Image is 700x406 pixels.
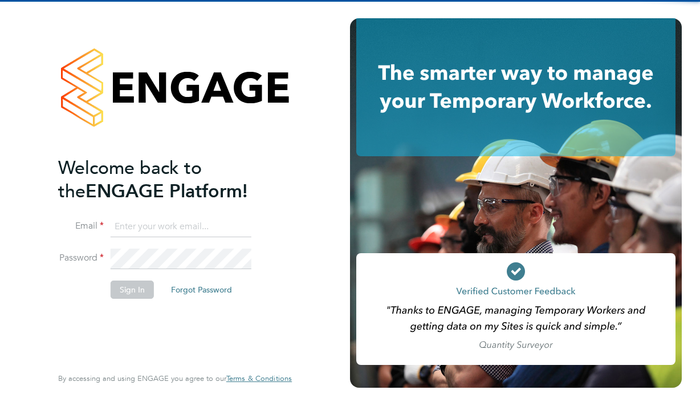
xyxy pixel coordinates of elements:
label: Email [58,220,104,232]
span: Terms & Conditions [226,373,292,383]
label: Password [58,252,104,264]
button: Forgot Password [162,281,241,299]
a: Terms & Conditions [226,374,292,383]
h2: ENGAGE Platform! [58,156,280,203]
input: Enter your work email... [111,217,251,237]
button: Sign In [111,281,154,299]
span: By accessing and using ENGAGE you agree to our [58,373,292,383]
span: Welcome back to the [58,157,202,202]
